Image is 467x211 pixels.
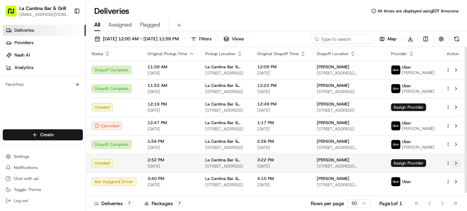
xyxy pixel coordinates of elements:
[91,51,103,57] span: Status
[317,145,380,150] span: [STREET_ADDRESS][PERSON_NAME]
[52,107,54,112] span: •
[3,163,83,172] button: Notifications
[317,51,349,57] span: Dropoff Location
[14,64,33,71] span: Analytics
[317,176,349,181] span: [PERSON_NAME]
[3,174,83,183] button: Chat with us!
[205,51,236,57] span: Pickup Location
[148,145,194,150] span: [DATE]
[14,40,33,46] span: Providers
[205,163,246,169] span: [STREET_ADDRESS]
[14,52,30,58] span: Nash AI
[205,108,246,113] span: [STREET_ADDRESS]
[257,139,306,144] span: 2:26 PM
[257,163,306,169] span: [DATE]
[3,196,83,205] button: Log out
[257,157,306,163] span: 3:22 PM
[126,200,133,207] div: 7
[7,155,12,160] div: 📗
[391,140,400,149] img: uber-new-logo.jpeg
[148,83,194,88] span: 11:53 AM
[317,182,380,188] span: [STREET_ADDRESS][PERSON_NAME]
[107,88,125,97] button: See all
[176,200,183,207] div: 7
[402,89,435,94] span: [PERSON_NAME]
[148,70,194,76] span: [DATE]
[108,21,132,29] span: Assigned
[205,83,246,88] span: La Cantina Bar & Grill
[103,36,179,42] span: [DATE] 12:00 AM - [DATE] 11:59 PM
[205,126,246,132] span: [STREET_ADDRESS]
[7,28,125,39] p: Welcome 👋
[140,21,160,29] span: Flagged
[391,177,400,186] img: uber-new-logo.jpeg
[3,50,86,61] a: Nash AI
[61,125,75,131] span: [DATE]
[257,83,306,88] span: 12:23 PM
[3,129,83,140] button: Create
[312,34,373,44] input: Type to search
[117,68,125,76] button: Start new chat
[148,182,194,188] span: [DATE]
[232,36,244,42] span: Views
[144,200,183,207] div: Packages
[21,107,50,112] span: Regen Pajulas
[18,44,113,52] input: Clear
[19,5,66,12] span: La Cantina Bar & Grill
[257,120,306,125] span: 1:17 PM
[14,154,53,161] span: Knowledge Base
[402,139,411,144] span: Uber
[94,6,129,17] h1: Deliveries
[257,70,306,76] span: [DATE]
[257,64,306,70] span: 12:09 PM
[257,182,306,188] span: [DATE]
[402,144,435,150] span: [PERSON_NAME]
[19,12,68,17] button: [EMAIL_ADDRESS][DOMAIN_NAME]
[14,66,27,78] img: 9188753566659_6852d8bf1fb38e338040_72.png
[3,152,83,161] button: Settings
[3,25,86,36] a: Deliveries
[148,89,194,94] span: [DATE]
[257,176,306,181] span: 4:10 PM
[148,64,194,70] span: 11:39 AM
[257,101,306,107] span: 12:49 PM
[317,83,349,88] span: [PERSON_NAME]
[14,126,19,131] img: 1736555255976-a54dd68f-1ca7-489b-9aae-adbdc363a1c4
[205,89,246,94] span: [STREET_ADDRESS]
[317,157,349,163] span: [PERSON_NAME]
[205,64,246,70] span: La Cantina Bar & Grill
[199,36,211,42] span: Filters
[402,179,411,184] span: Uber
[3,62,86,73] a: Analytics
[402,64,411,70] span: Uber
[40,132,54,138] span: Create
[317,70,380,76] span: [STREET_ADDRESS][PERSON_NAME]
[148,108,194,113] span: [DATE]
[402,83,411,89] span: Uber
[446,51,460,57] div: Action
[317,139,349,144] span: [PERSON_NAME]
[4,151,55,164] a: 📗Knowledge Base
[376,34,400,44] button: Map
[148,120,194,125] span: 12:47 PM
[391,159,426,167] span: Assign Provider
[55,151,113,164] a: 💻API Documentation
[7,66,19,78] img: 1736555255976-a54dd68f-1ca7-489b-9aae-adbdc363a1c4
[31,66,113,73] div: Start new chat
[7,119,18,130] img: Masood Aslam
[402,126,435,131] span: [PERSON_NAME]
[317,120,349,125] span: [PERSON_NAME]
[14,154,29,159] span: Settings
[311,200,344,207] p: Rows per page
[21,125,56,131] span: [PERSON_NAME]
[257,126,306,132] span: [DATE]
[14,187,41,192] span: Toggle Theme
[48,160,83,165] a: Powered byPylon
[91,122,122,130] button: Canceled
[148,163,194,169] span: [DATE]
[257,108,306,113] span: [DATE]
[205,157,246,163] span: La Cantina Bar & Grill
[7,100,18,111] img: Regen Pajulas
[317,101,349,107] span: [PERSON_NAME]
[58,155,64,160] div: 💻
